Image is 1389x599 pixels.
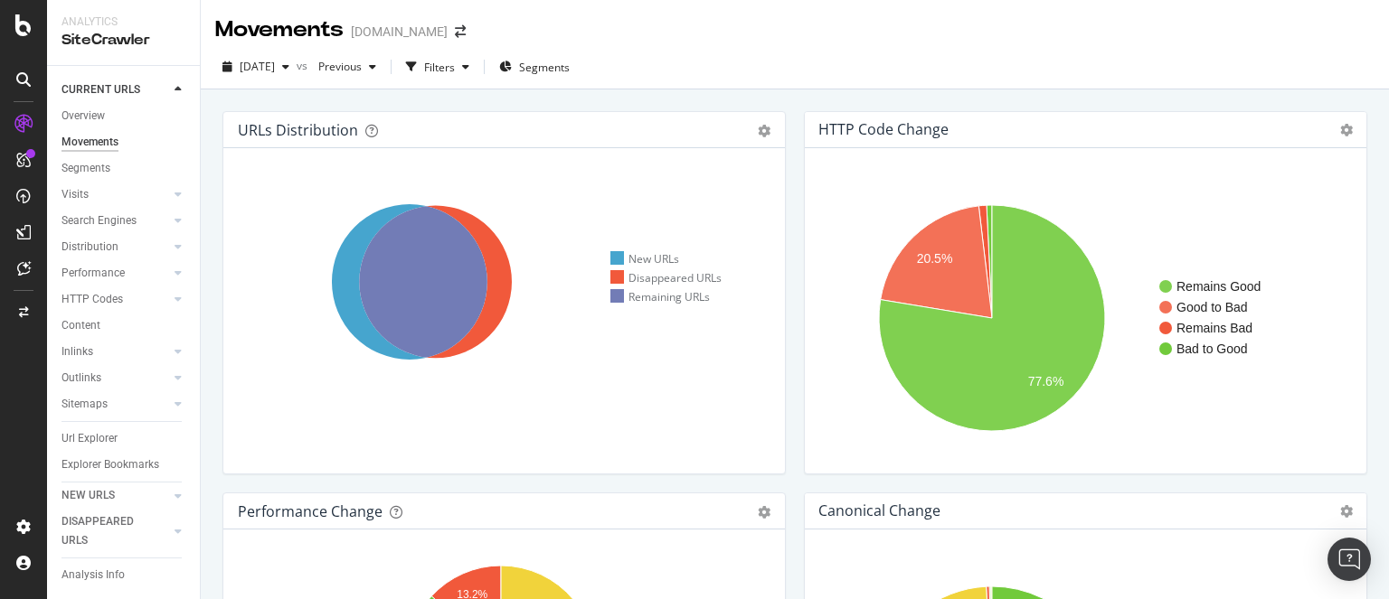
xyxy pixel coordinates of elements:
[61,211,137,230] div: Search Engines
[215,14,344,45] div: Movements
[399,52,477,81] button: Filters
[61,369,101,388] div: Outlinks
[61,107,187,126] a: Overview
[424,60,455,75] div: Filters
[492,52,577,81] button: Segments
[61,342,93,361] div: Inlinks
[61,369,169,388] a: Outlinks
[61,429,187,448] a: Url Explorer
[610,289,710,304] div: Remaining URLs
[61,185,89,204] div: Visits
[61,290,169,309] a: HTTP Codes
[61,185,169,204] a: Visits
[238,502,383,520] div: Performance Change
[917,251,953,266] text: 20.5%
[455,25,466,38] div: arrow-right-arrow-left
[61,238,118,257] div: Distribution
[61,264,169,283] a: Performance
[61,14,185,30] div: Analytics
[240,59,275,74] span: 2025 Sep. 21st
[1176,321,1252,335] text: Remains Bad
[61,429,118,448] div: Url Explorer
[758,506,770,519] div: gear
[610,270,722,285] div: Disappeared URLs
[61,133,118,152] div: Movements
[61,211,169,230] a: Search Engines
[61,395,108,414] div: Sitemaps
[1340,124,1353,136] i: Options
[311,52,383,81] button: Previous
[61,264,125,283] div: Performance
[61,107,105,126] div: Overview
[61,342,169,361] a: Inlinks
[61,80,169,99] a: CURRENT URLS
[61,486,169,505] a: NEW URLS
[61,159,110,178] div: Segments
[819,177,1346,459] svg: A chart.
[818,499,940,523] h4: Canonical Change
[351,23,448,41] div: [DOMAIN_NAME]
[519,60,570,75] span: Segments
[1340,505,1353,518] i: Options
[61,159,187,178] a: Segments
[61,486,115,505] div: NEW URLS
[297,58,311,73] span: vs
[1328,538,1371,581] div: Open Intercom Messenger
[1176,300,1248,314] text: Good to Bad
[818,117,949,142] h4: HTTP Code Change
[215,52,297,81] button: [DATE]
[61,316,100,335] div: Content
[1028,375,1064,389] text: 77.6%
[1176,279,1261,294] text: Remains Good
[61,30,185,51] div: SiteCrawler
[610,251,679,267] div: New URLs
[61,566,125,585] div: Analysis Info
[1176,342,1248,356] text: Bad to Good
[61,455,159,474] div: Explorer Bookmarks
[238,121,358,139] div: URLs Distribution
[61,316,187,335] a: Content
[61,395,169,414] a: Sitemaps
[61,80,140,99] div: CURRENT URLS
[61,512,153,550] div: DISAPPEARED URLS
[758,125,770,137] div: gear
[311,59,362,74] span: Previous
[61,455,187,474] a: Explorer Bookmarks
[61,133,187,152] a: Movements
[61,238,169,257] a: Distribution
[61,512,169,550] a: DISAPPEARED URLS
[61,566,187,585] a: Analysis Info
[61,290,123,309] div: HTTP Codes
